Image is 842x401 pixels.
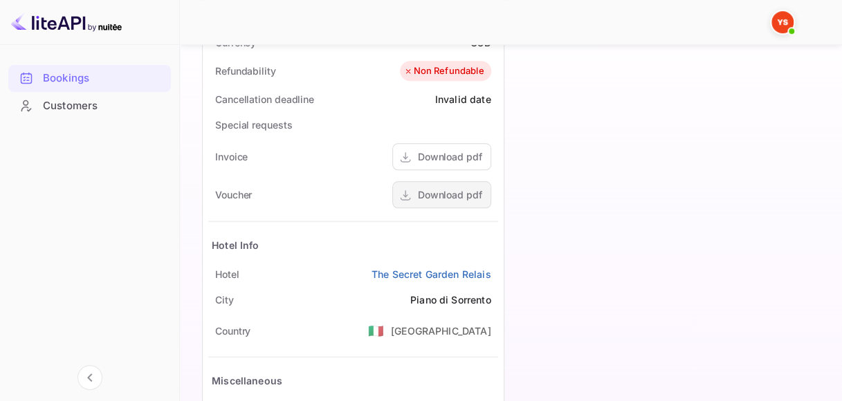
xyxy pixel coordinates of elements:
[215,64,276,78] div: Refundability
[212,373,282,388] div: Miscellaneous
[403,64,484,78] div: Non Refundable
[771,11,794,33] img: Yandex Support
[8,93,171,118] a: Customers
[43,71,164,86] div: Bookings
[8,65,171,91] a: Bookings
[212,238,259,252] div: Hotel Info
[391,324,491,338] div: [GEOGRAPHIC_DATA]
[215,118,292,132] div: Special requests
[418,187,482,202] div: Download pdf
[410,292,491,307] div: Piano di Sorrento
[77,365,102,390] button: Collapse navigation
[372,267,491,281] a: The Secret Garden Relais
[8,65,171,92] div: Bookings
[215,324,250,338] div: Country
[368,318,384,343] span: United States
[8,93,171,120] div: Customers
[215,149,248,164] div: Invoice
[11,11,122,33] img: LiteAPI logo
[435,92,491,106] div: Invalid date
[215,292,234,307] div: City
[418,149,482,164] div: Download pdf
[43,98,164,114] div: Customers
[215,92,314,106] div: Cancellation deadline
[215,187,252,202] div: Voucher
[215,267,239,281] div: Hotel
